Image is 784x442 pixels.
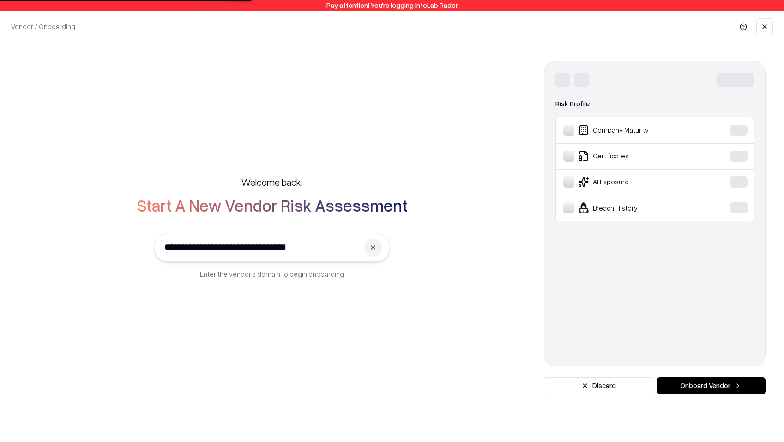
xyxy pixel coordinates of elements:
[563,151,701,162] div: Certificates
[563,125,701,136] div: Company Maturity
[200,269,344,279] p: Enter the vendor’s domain to begin onboarding
[563,202,701,213] div: Breach History
[563,176,701,188] div: AI Exposure
[11,22,75,31] p: Vendor / Onboarding
[555,98,754,109] div: Risk Profile
[137,196,408,214] h2: Start A New Vendor Risk Assessment
[544,377,653,394] button: Discard
[657,377,766,394] button: Onboard Vendor
[241,176,302,188] h5: Welcome back,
